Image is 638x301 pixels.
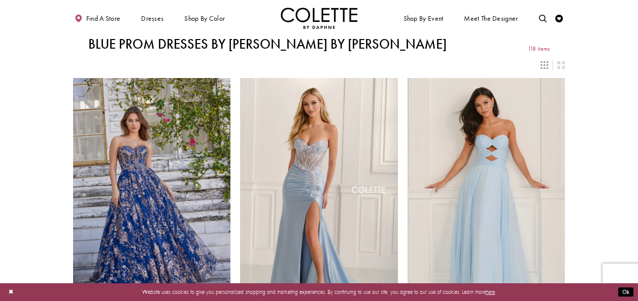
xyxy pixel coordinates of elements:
[88,36,447,52] h1: Blue Prom Dresses by [PERSON_NAME] by [PERSON_NAME]
[528,46,550,52] span: 118 items
[281,8,358,29] a: Visit Home Page
[557,61,565,69] span: Switch layout to 2 columns
[404,15,444,22] span: Shop By Event
[183,8,227,29] span: Shop by color
[541,61,548,69] span: Switch layout to 3 columns
[462,8,520,29] a: Meet the designer
[184,15,225,22] span: Shop by color
[618,287,633,297] button: Submit Dialog
[139,8,165,29] span: Dresses
[5,285,17,299] button: Close Dialog
[486,288,495,295] a: here
[73,8,122,29] a: Find a store
[55,287,583,297] p: Website uses cookies to give you personalized shopping and marketing experiences. By continuing t...
[141,15,163,22] span: Dresses
[554,8,565,29] a: Check Wishlist
[401,8,445,29] span: Shop By Event
[537,8,549,29] a: Toggle search
[86,15,121,22] span: Find a store
[281,8,358,29] img: Colette by Daphne
[68,56,569,73] div: Layout Controls
[464,15,518,22] span: Meet the designer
